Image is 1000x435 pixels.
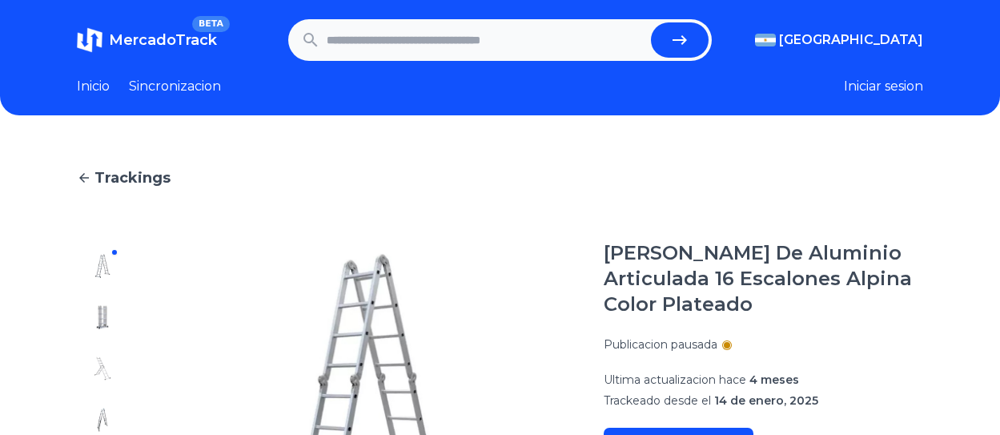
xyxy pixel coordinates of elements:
[90,304,115,330] img: Escalera De Aluminio Articulada 16 Escalones Alpina Color Plateado
[90,253,115,279] img: Escalera De Aluminio Articulada 16 Escalones Alpina Color Plateado
[714,393,818,408] span: 14 de enero, 2025
[844,77,923,96] button: Iniciar sesion
[604,336,717,352] p: Publicacion pausada
[90,407,115,433] img: Escalera De Aluminio Articulada 16 Escalones Alpina Color Plateado
[192,16,230,32] span: BETA
[755,34,776,46] img: Argentina
[604,393,711,408] span: Trackeado desde el
[77,27,102,53] img: MercadoTrack
[779,30,923,50] span: [GEOGRAPHIC_DATA]
[129,77,221,96] a: Sincronizacion
[604,240,923,317] h1: [PERSON_NAME] De Aluminio Articulada 16 Escalones Alpina Color Plateado
[77,167,923,189] a: Trackings
[109,31,217,49] span: MercadoTrack
[77,77,110,96] a: Inicio
[77,27,217,53] a: MercadoTrackBETA
[94,167,171,189] span: Trackings
[90,356,115,381] img: Escalera De Aluminio Articulada 16 Escalones Alpina Color Plateado
[755,30,923,50] button: [GEOGRAPHIC_DATA]
[604,373,746,387] span: Ultima actualizacion hace
[749,373,799,387] span: 4 meses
